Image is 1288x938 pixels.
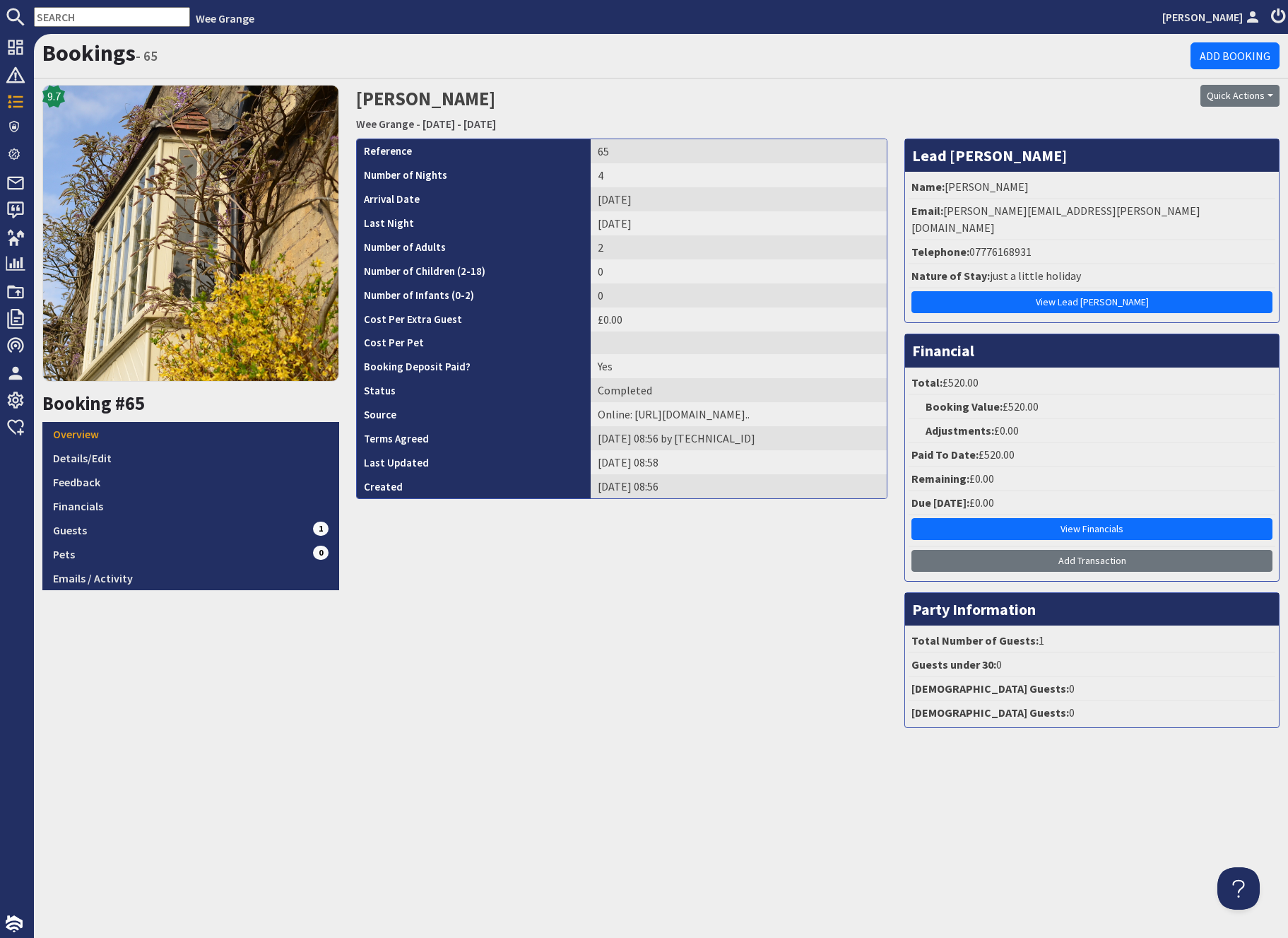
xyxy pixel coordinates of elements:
td: [DATE] 08:58 [591,450,887,474]
td: 4 [591,163,887,187]
strong: Total Number of Guests: [911,633,1039,647]
td: Completed [591,378,887,402]
th: Reference [357,139,591,163]
td: £0.00 [591,307,887,332]
a: [DATE] - [DATE] [423,117,496,131]
li: 07776168931 [909,240,1275,264]
strong: Paid To Date: [911,447,979,462]
th: Arrival Date [357,187,591,211]
input: SEARCH [34,7,190,27]
strong: Telephone: [911,245,969,259]
a: View Lead [PERSON_NAME] [911,291,1272,313]
a: Feedback [42,470,339,494]
a: Wee Grange [196,11,254,25]
li: £520.00 [909,443,1275,467]
th: Number of Infants (0-2) [357,283,591,307]
li: £520.00 [909,395,1275,419]
iframe: Toggle Customer Support [1217,867,1260,910]
td: 0 [591,259,887,283]
a: [PERSON_NAME] [1162,8,1263,25]
li: 0 [909,677,1275,701]
li: 0 [909,701,1275,724]
td: [DATE] [591,187,887,211]
th: Status [357,378,591,402]
th: Created [357,474,591,498]
a: Emails / Activity [42,566,339,590]
strong: Adjustments: [926,423,994,438]
a: Booking #65 [42,392,145,415]
td: 65 [591,139,887,163]
h2: [PERSON_NAME] [356,85,967,135]
h3: Financial [905,334,1279,367]
strong: Name: [911,180,945,194]
th: Last Updated [357,450,591,474]
th: Source [357,402,591,426]
strong: Email: [911,204,943,218]
td: Yes [591,354,887,378]
strong: Remaining: [911,471,969,486]
img: staytech_i_w-64f4e8e9ee0a9c174fd5317b4b171b261742d2d393467e5bdba4413f4f884c10.svg [6,915,23,932]
li: [PERSON_NAME] [909,175,1275,199]
th: Cost Per Extra Guest [357,307,591,332]
strong: [DEMOGRAPHIC_DATA] Guests: [911,681,1069,696]
td: 2 [591,235,887,259]
a: 9.7 [42,85,339,392]
a: Pets0 [42,542,339,566]
a: Overview [42,422,339,446]
a: Wee Grange [356,117,414,131]
strong: [DEMOGRAPHIC_DATA] Guests: [911,705,1069,720]
li: [PERSON_NAME][EMAIL_ADDRESS][PERSON_NAME][DOMAIN_NAME] [909,199,1275,240]
a: Guests1 [42,518,339,542]
td: [DATE] 08:56 [591,474,887,498]
th: Cost Per Pet [357,332,591,355]
span: 1 [313,522,329,536]
th: Terms Agreed [357,426,591,450]
h3: Lead [PERSON_NAME] [905,139,1279,172]
li: £520.00 [909,371,1275,395]
strong: Guests under 30: [911,657,996,672]
strong: Booking Value: [926,399,1003,414]
a: Financials [42,494,339,518]
th: Number of Children (2-18) [357,259,591,283]
span: - [416,117,420,131]
th: Number of Nights [357,163,591,187]
li: £0.00 [909,419,1275,443]
td: Online: https://www.holidayinbath.com/properties/wee-grange/images [591,402,887,426]
li: £0.00 [909,491,1275,515]
th: Last Night [357,211,591,235]
li: £0.00 [909,467,1275,491]
span: 9.7 [47,88,61,105]
a: Bookings [42,39,136,67]
small: - 65 [136,47,158,64]
h3: Party Information [905,593,1279,626]
a: Add Transaction [911,550,1272,572]
td: [DATE] [591,211,887,235]
strong: Total: [911,375,943,389]
td: 0 [591,283,887,307]
li: 0 [909,653,1275,677]
a: View Financials [911,518,1272,540]
button: Quick Actions [1200,85,1280,107]
img: Wee Grange's icon [42,85,339,382]
th: Booking Deposit Paid? [357,354,591,378]
strong: Due [DATE]: [911,496,969,510]
li: 1 [909,629,1275,653]
li: just a little holiday [909,264,1275,288]
td: [DATE] 08:56 by [TECHNICAL_ID] [591,426,887,450]
a: Add Booking [1190,42,1280,69]
a: Details/Edit [42,446,339,470]
th: Number of Adults [357,235,591,259]
strong: Nature of Stay: [911,269,990,283]
span: 0 [313,546,329,560]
